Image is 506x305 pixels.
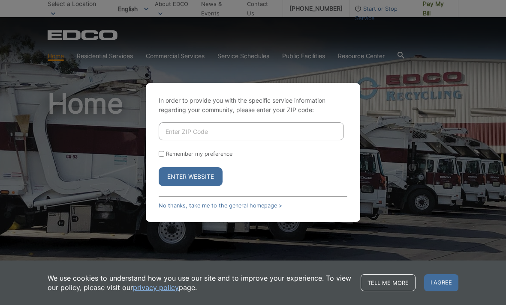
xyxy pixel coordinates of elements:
a: privacy policy [133,283,179,292]
a: Tell me more [361,274,416,291]
label: Remember my preference [166,151,232,157]
a: No thanks, take me to the general homepage > [159,202,282,209]
button: Enter Website [159,167,223,186]
p: We use cookies to understand how you use our site and to improve your experience. To view our pol... [48,273,352,292]
p: In order to provide you with the specific service information regarding your community, please en... [159,96,347,115]
input: Enter ZIP Code [159,122,344,140]
span: I agree [424,274,458,291]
